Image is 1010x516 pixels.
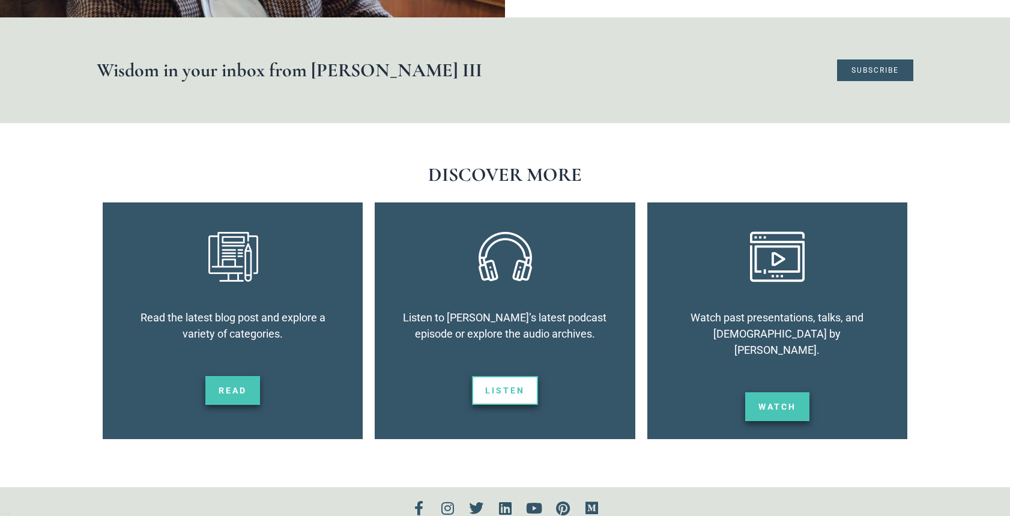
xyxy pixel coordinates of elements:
[851,67,899,74] span: Subscribe
[127,309,339,342] p: Read the latest blog post and explore a variety of categories.
[485,386,525,395] span: Listen
[472,376,538,405] a: Listen
[97,165,913,184] h1: DISCOVER MORE
[97,61,665,80] h1: Wisdom in your inbox from [PERSON_NAME] III
[205,376,260,405] a: Read
[758,402,796,411] span: watch
[837,59,913,81] a: Subscribe
[671,309,883,358] p: Watch past presentations, talks, and [DEMOGRAPHIC_DATA] by [PERSON_NAME].
[219,386,247,395] span: Read
[399,309,611,342] p: Listen to [PERSON_NAME]’s latest podcast episode or explore the audio archives.
[745,392,809,421] a: watch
